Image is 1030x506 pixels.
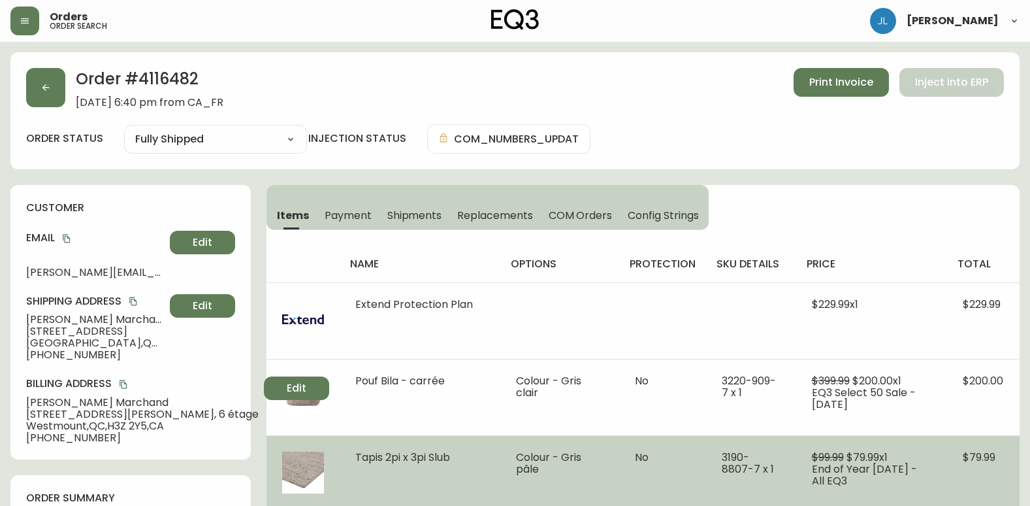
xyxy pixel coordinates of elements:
h4: order summary [26,491,235,505]
span: 3190-8807-7 x 1 [722,450,774,477]
span: [PERSON_NAME] Marchand [26,397,259,409]
span: [PERSON_NAME][EMAIL_ADDRESS][DOMAIN_NAME] [26,267,165,278]
h4: name [350,257,490,271]
img: extendLogo.svg [282,299,324,341]
span: Replacements [457,209,532,222]
span: Westmount , QC , H3Z 2Y5 , CA [26,420,259,432]
span: EQ3 Select 50 Sale - [DATE] [812,385,916,412]
button: Edit [264,377,329,400]
span: Pouf Bila - carrée [355,373,445,388]
h4: price [807,257,937,271]
span: [PERSON_NAME] [907,16,999,26]
button: copy [117,378,130,391]
span: [PERSON_NAME] Marchand [26,314,165,326]
span: $229.99 [963,297,1001,312]
span: [DATE] 6:40 pm from CA_FR [76,97,223,109]
h2: Order # 4116482 [76,68,223,97]
h4: protection [630,257,696,271]
button: copy [127,295,140,308]
span: $79.99 x 1 [846,450,888,465]
h4: Billing Address [26,377,259,391]
li: Colour - Gris pâle [516,452,604,475]
span: End of Year [DATE] - All EQ3 [812,462,917,488]
h4: Shipping Address [26,294,165,309]
button: Print Invoice [794,68,889,97]
span: $200.00 [963,373,1003,388]
span: Orders [50,12,88,22]
img: logo [491,9,539,30]
span: Tapis 2pi x 3pi Slub [355,450,450,465]
span: $79.99 [963,450,995,465]
button: Edit [170,231,235,254]
span: $399.99 [812,373,850,388]
span: Print Invoice [809,75,873,90]
span: Payment [325,209,372,222]
img: db9ccf1a-b525-4ab9-8aec-fc041a45a3a7.jpg [282,375,324,417]
span: Config Strings [628,209,698,222]
span: 3220-909-7 x 1 [722,373,776,400]
li: Colour - Gris clair [516,375,604,399]
span: No [635,450,649,465]
h4: Email [26,231,165,245]
span: No [635,373,649,388]
h4: sku details [716,257,786,271]
span: [STREET_ADDRESS][PERSON_NAME], 6 étage [26,409,259,420]
span: Edit [193,299,212,313]
h4: total [958,257,1009,271]
h4: customer [26,201,235,215]
h5: order search [50,22,107,30]
span: Edit [287,381,306,396]
span: [PHONE_NUMBER] [26,432,259,444]
span: COM Orders [549,209,613,222]
label: order status [26,131,103,146]
span: Shipments [387,209,442,222]
img: 1c9c23e2a847dab86f8017579b61559c [870,8,896,34]
img: d0a002fb-3be8-4b40-8a2c-35df21bc9ba3.jpg [282,452,324,494]
span: Items [277,209,309,222]
span: $229.99 x 1 [812,297,858,312]
span: [PHONE_NUMBER] [26,349,165,361]
span: Extend Protection Plan [355,297,473,312]
span: [GEOGRAPHIC_DATA] , QC , H2K 3A5 , CA [26,337,165,349]
h4: options [511,257,609,271]
span: [STREET_ADDRESS] [26,326,165,337]
button: copy [60,232,73,245]
button: Edit [170,294,235,318]
span: Edit [193,235,212,250]
span: $99.99 [812,450,844,465]
h4: injection status [308,131,406,146]
span: $200.00 x 1 [852,373,901,388]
